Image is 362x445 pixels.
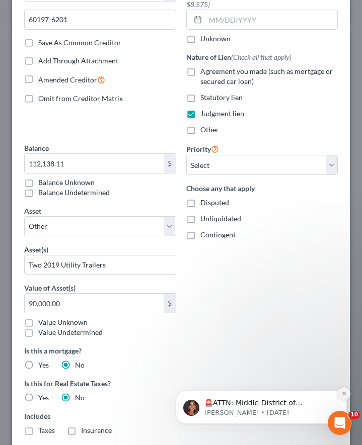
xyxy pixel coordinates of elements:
[24,345,176,356] label: Is this a mortgage?
[24,207,41,215] span: Asset
[38,327,103,337] label: Value Undetermined
[38,393,49,402] span: Yes
[200,93,243,102] span: Statutory lien
[348,411,360,419] span: 10
[23,72,39,88] img: Profile image for Katie
[164,154,176,173] div: $
[200,230,236,239] span: Contingent
[38,75,97,84] span: Amended Creditor
[200,109,244,118] span: Judgment lien
[200,214,241,223] span: Unliquidated
[200,198,229,207] span: Disputed
[38,56,118,66] label: Add Through Attachment
[25,294,164,313] input: 0.00
[15,63,186,96] div: message notification from Katie, 3w ago. 🚨ATTN: Middle District of Florida The court has added a ...
[24,10,176,30] input: Enter zip...
[328,411,352,435] iframe: Intercom live chat
[38,177,95,188] label: Balance Unknown
[38,426,55,434] span: Taxes
[38,361,49,369] span: Yes
[24,143,49,153] label: Balance
[24,411,176,421] label: Includes
[200,67,333,85] span: Agreement you made (such as mortgage or secured car loan)
[81,426,112,434] span: Insurance
[38,38,121,48] label: Save As Common Creditor
[164,294,176,313] div: $
[24,378,176,389] label: Is this for Real Estate Taxes?
[24,244,48,255] label: Asset(s)
[231,53,292,61] span: (Check all that apply)
[38,317,88,327] label: Value Unknown
[44,71,171,159] span: 🚨ATTN: Middle District of [US_STATE] The court has added a new Credit Counseling Field that we ne...
[200,125,219,134] span: Other
[177,59,190,72] button: Dismiss notification
[38,94,123,103] span: Omit from Creditor Matrix
[38,188,110,198] label: Balance Undetermined
[186,52,292,62] label: Nature of Lien
[75,361,85,369] span: No
[25,255,176,275] input: Specify...
[205,10,338,29] input: MM/DD/YYYY
[25,154,164,173] input: 0.00
[161,328,362,440] iframe: Intercom notifications message
[44,80,174,90] p: Message from Katie, sent 3w ago
[186,143,219,155] label: Priority
[75,393,85,402] span: No
[24,283,76,293] label: Value of Asset(s)
[186,183,338,194] label: Choose any that apply
[200,34,231,44] label: Unknown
